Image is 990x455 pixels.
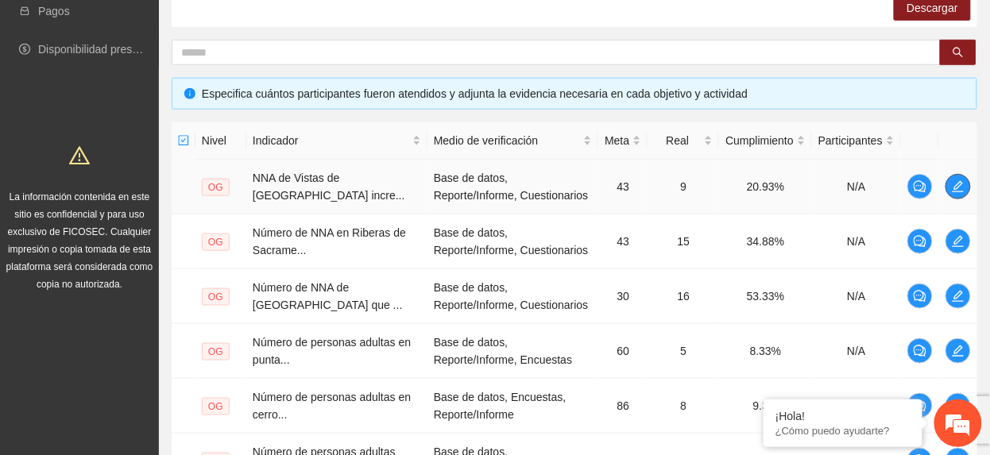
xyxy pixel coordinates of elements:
[92,142,219,303] span: Estamos en línea.
[605,132,629,149] span: Meta
[6,191,153,290] span: La información contenida en este sitio es confidencial y para uso exclusivo de FICOSEC. Cualquier...
[648,324,719,379] td: 5
[434,132,580,149] span: Medio de verificación
[253,132,409,149] span: Indicador
[719,122,812,160] th: Cumplimiento
[202,343,230,361] span: OG
[202,233,230,251] span: OG
[654,132,701,149] span: Real
[38,43,174,56] a: Disponibilidad presupuestal
[719,379,812,434] td: 9.3%
[598,324,648,379] td: 60
[946,235,970,248] span: edit
[184,88,195,99] span: info-circle
[775,425,911,437] p: ¿Cómo puedo ayudarte?
[946,393,971,418] button: edit
[427,160,598,214] td: Base de datos, Reporte/Informe, Cuestionarios
[648,269,719,324] td: 16
[719,269,812,324] td: 53.33%
[69,145,90,166] span: warning
[427,269,598,324] td: Base de datos, Reporte/Informe, Cuestionarios
[253,391,411,421] span: Número de personas adultas en cerro...
[907,283,933,309] button: comment
[38,5,70,17] a: Pagos
[598,214,648,269] td: 43
[940,40,976,65] button: search
[598,379,648,434] td: 86
[598,160,648,214] td: 43
[907,174,933,199] button: comment
[427,379,598,434] td: Base de datos, Encuestas, Reporte/Informe
[812,214,901,269] td: N/A
[648,214,719,269] td: 15
[812,379,901,434] td: N/A
[8,294,303,349] textarea: Escriba su mensaje y pulse “Intro”
[427,122,598,160] th: Medio de verificación
[427,214,598,269] td: Base de datos, Reporte/Informe, Cuestionarios
[253,226,406,256] span: Número de NNA en Riberas de Sacrame...
[202,398,230,415] span: OG
[812,160,901,214] td: N/A
[946,345,970,357] span: edit
[946,290,970,303] span: edit
[719,324,812,379] td: 8.33%
[253,281,403,311] span: Número de NNA de [GEOGRAPHIC_DATA] que ...
[427,324,598,379] td: Base de datos, Reporte/Informe, Encuestas
[812,269,901,324] td: N/A
[812,122,901,160] th: Participantes
[83,81,267,102] div: Chatee con nosotros ahora
[178,135,189,146] span: check-square
[195,122,246,160] th: Nivel
[246,122,427,160] th: Indicador
[946,180,970,193] span: edit
[818,132,883,149] span: Participantes
[946,338,971,364] button: edit
[202,288,230,306] span: OG
[812,324,901,379] td: N/A
[725,132,794,149] span: Cumplimiento
[946,229,971,254] button: edit
[202,179,230,196] span: OG
[907,393,933,418] button: comment
[775,410,911,422] div: ¡Hola!
[946,174,971,199] button: edit
[253,336,411,366] span: Número de personas adultas en punta...
[648,379,719,434] td: 8
[946,283,971,309] button: edit
[261,8,299,46] div: Minimizar ventana de chat en vivo
[648,160,719,214] td: 9
[907,229,933,254] button: comment
[953,47,964,60] span: search
[719,160,812,214] td: 20.93%
[202,85,965,102] div: Especifica cuántos participantes fueron atendidos y adjunta la evidencia necesaria en cada objeti...
[907,338,933,364] button: comment
[598,269,648,324] td: 30
[598,122,648,160] th: Meta
[719,214,812,269] td: 34.88%
[648,122,719,160] th: Real
[253,172,405,202] span: NNA de Vistas de [GEOGRAPHIC_DATA] incre...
